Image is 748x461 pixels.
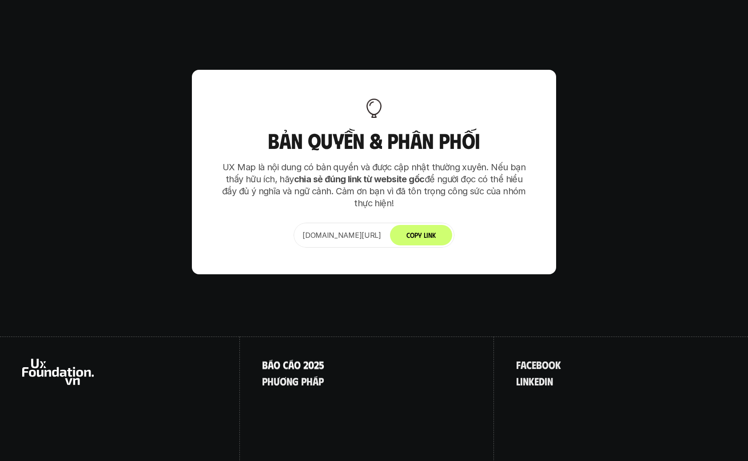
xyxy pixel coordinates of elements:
a: facebook [516,359,561,370]
span: i [545,375,547,387]
span: f [516,359,521,370]
span: 2 [303,347,308,359]
span: o [542,359,549,370]
span: a [521,359,526,370]
p: UX Map là nội dung có bản quyền và được cập nhật thường xuyên. Nếu bạn thấy hữu ích, hãy để người... [219,161,529,209]
span: n [286,375,292,387]
span: o [549,359,555,370]
span: 5 [319,347,324,359]
span: n [523,375,529,387]
button: Copy Link [390,225,452,245]
span: e [534,375,539,387]
a: phươngpháp [262,375,324,387]
span: b [536,359,542,370]
p: [DOMAIN_NAME][URL] [302,230,381,241]
span: h [267,375,274,387]
span: h [306,375,313,387]
span: 0 [308,347,314,359]
span: o [274,347,280,359]
span: á [288,347,294,359]
span: 2 [314,347,319,359]
span: l [516,375,520,387]
a: Báocáo2025 [262,359,324,370]
span: k [529,375,534,387]
span: d [539,375,545,387]
span: p [262,375,267,387]
span: á [268,347,274,359]
a: linkedin [516,375,553,387]
span: o [294,347,301,359]
span: n [547,375,553,387]
span: B [262,347,268,359]
span: p [318,375,324,387]
span: c [283,347,288,359]
span: ư [274,375,280,387]
span: ơ [280,375,286,387]
h3: Bản quyền & Phân phối [219,129,529,152]
span: p [301,375,306,387]
span: á [313,375,318,387]
span: k [555,359,561,370]
span: g [292,375,298,387]
span: c [526,359,532,370]
strong: chia sẻ đúng link từ website gốc [294,174,425,184]
span: e [532,359,536,370]
span: i [520,375,523,387]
